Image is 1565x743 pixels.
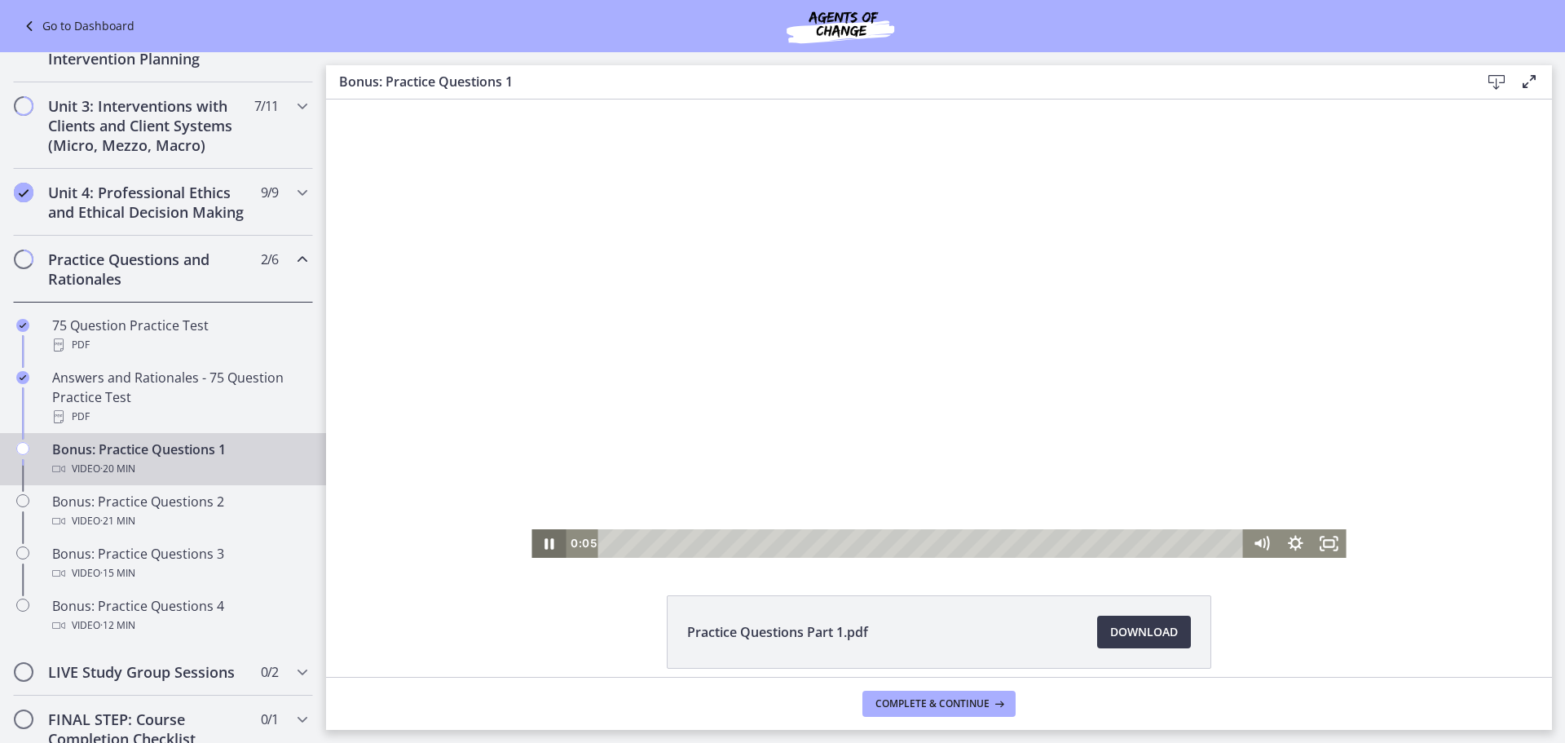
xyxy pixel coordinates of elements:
[52,335,306,355] div: PDF
[48,183,247,222] h2: Unit 4: Professional Ethics and Ethical Decision Making
[261,662,278,682] span: 0 / 2
[52,459,306,479] div: Video
[52,492,306,531] div: Bonus: Practice Questions 2
[52,316,306,355] div: 75 Question Practice Test
[52,596,306,635] div: Bonus: Practice Questions 4
[326,100,1552,558] iframe: Video Lesson
[16,371,29,384] i: Completed
[100,616,135,635] span: · 12 min
[1110,622,1178,642] span: Download
[261,183,278,202] span: 9 / 9
[254,96,278,116] span: 7 / 11
[862,691,1016,717] button: Complete & continue
[952,430,986,458] button: Show settings menu
[100,511,135,531] span: · 21 min
[100,459,135,479] span: · 20 min
[48,96,247,155] h2: Unit 3: Interventions with Clients and Client Systems (Micro, Mezzo, Macro)
[919,430,953,458] button: Mute
[14,183,33,202] i: Completed
[1097,616,1191,648] a: Download
[743,7,938,46] img: Agents of Change
[261,250,278,269] span: 2 / 6
[52,511,306,531] div: Video
[52,616,306,635] div: Video
[100,564,135,583] span: · 15 min
[687,622,868,642] span: Practice Questions Part 1.pdf
[20,16,134,36] a: Go to Dashboard
[52,544,306,583] div: Bonus: Practice Questions 3
[52,564,306,583] div: Video
[52,440,306,479] div: Bonus: Practice Questions 1
[261,710,278,729] span: 0 / 1
[986,430,1021,458] button: Fullscreen
[52,368,306,427] div: Answers and Rationales - 75 Question Practice Test
[339,72,1454,91] h3: Bonus: Practice Questions 1
[875,697,990,710] span: Complete & continue
[52,407,306,427] div: PDF
[48,250,247,289] h2: Practice Questions and Rationales
[48,662,247,682] h2: LIVE Study Group Sessions
[16,319,29,332] i: Completed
